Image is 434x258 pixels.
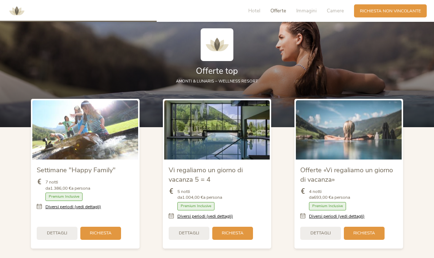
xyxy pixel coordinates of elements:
[177,213,233,219] a: Diversi periodi (vedi dettagli)
[177,202,214,210] span: Premium Inclusive
[310,230,331,236] span: Dettagli
[90,230,112,236] span: Richiesta
[45,193,83,201] span: Premium Inclusive
[177,189,222,201] span: 5 notti da a persona
[176,78,258,84] span: AMONTI & LUNARIS – wellness resort
[179,230,199,236] span: Dettagli
[201,28,233,61] img: AMONTI & LUNARIS Wellnessresort
[164,100,270,160] img: Vi regaliamo un giorno di vacanza 5 = 4
[300,165,393,184] span: Offerte «Vi regaliamo un giorno di vacanza»
[360,8,421,14] span: Richiesta non vincolante
[47,230,67,236] span: Dettagli
[248,7,260,14] span: Hotel
[6,9,28,13] a: AMONTI & LUNARIS Wellnessresort
[45,179,90,192] span: 7 notti da a persona
[182,194,203,200] b: 1.004,00 €
[314,194,331,200] b: 693,00 €
[353,230,375,236] span: Richiesta
[327,7,344,14] span: Camere
[196,65,238,77] span: Offerte top
[45,204,101,210] a: Diversi periodi (vedi dettagli)
[296,100,402,160] img: Offerte «Vi regaliamo un giorno di vacanza»
[50,185,71,191] b: 1.386,00 €
[169,165,243,184] span: Vi regaliamo un giorno di vacanza 5 = 4
[222,230,244,236] span: Richiesta
[309,213,365,219] a: Diversi periodi (vedi dettagli)
[32,100,138,160] img: Settimane "Happy Family"
[309,202,346,210] span: Premium Inclusive
[37,165,116,174] span: Settimane "Happy Family"
[270,7,286,14] span: Offerte
[296,7,317,14] span: Immagini
[309,189,350,201] span: 4 notti da a persona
